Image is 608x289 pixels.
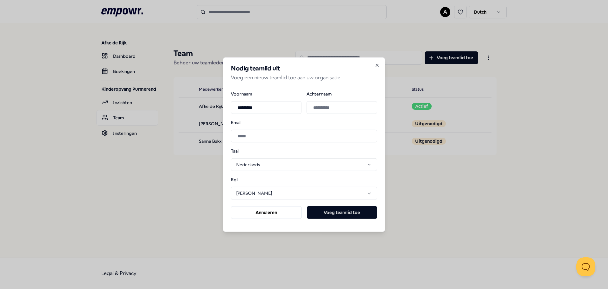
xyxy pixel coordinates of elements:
label: Taal [231,149,264,153]
label: Email [231,120,377,125]
h2: Nodig teamlid uit [231,65,377,71]
label: Achternaam [307,92,377,96]
label: Voornaam [231,92,301,96]
button: Annuleren [231,206,302,219]
label: Rol [231,177,264,182]
button: Voeg teamlid toe [307,206,377,219]
p: Voeg een nieuw teamlid toe aan uw organisatie [231,73,377,82]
